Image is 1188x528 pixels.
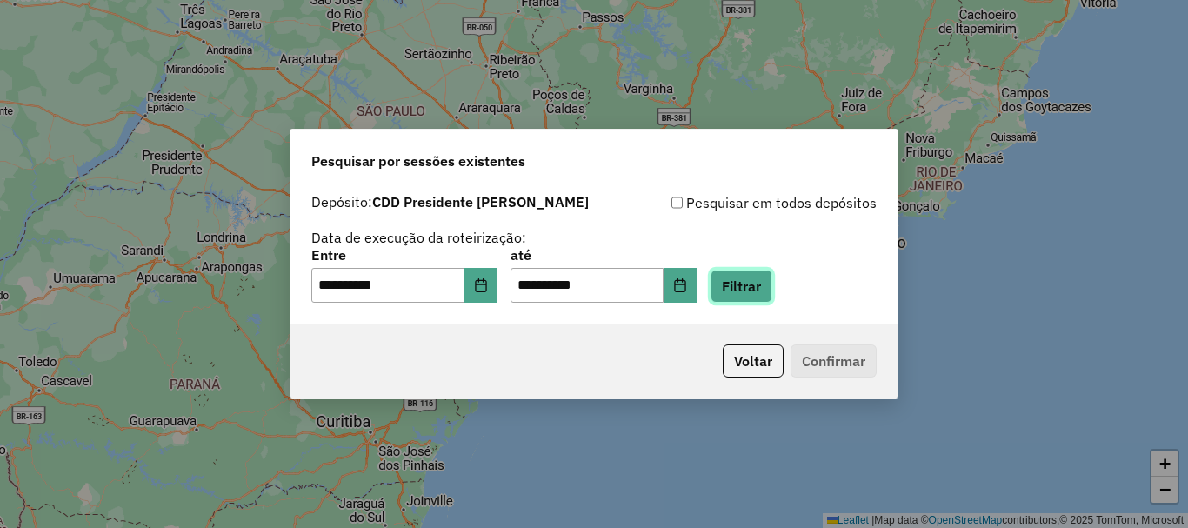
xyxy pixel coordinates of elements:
[723,344,784,378] button: Voltar
[311,244,497,265] label: Entre
[664,268,697,303] button: Choose Date
[372,193,589,211] strong: CDD Presidente [PERSON_NAME]
[311,191,589,212] label: Depósito:
[511,244,696,265] label: até
[594,192,877,213] div: Pesquisar em todos depósitos
[711,270,772,303] button: Filtrar
[464,268,497,303] button: Choose Date
[311,227,526,248] label: Data de execução da roteirização:
[311,150,525,171] span: Pesquisar por sessões existentes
